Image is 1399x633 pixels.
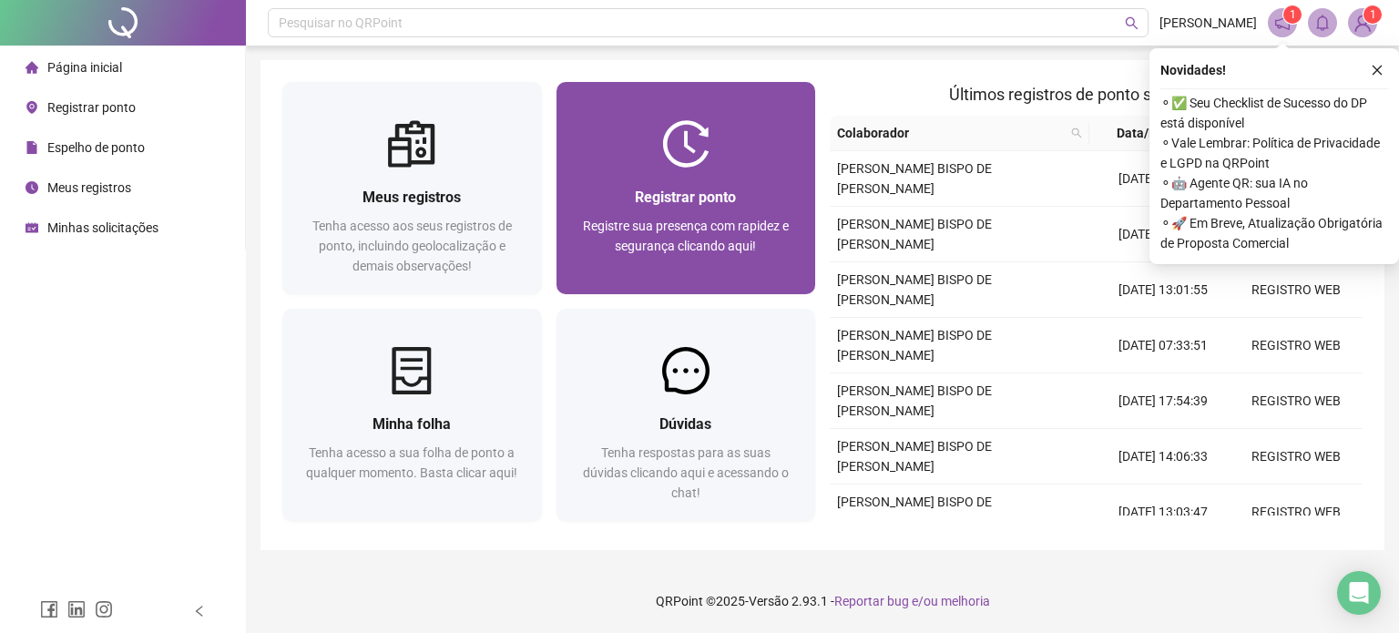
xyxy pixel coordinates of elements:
th: Data/Hora [1089,116,1219,151]
td: REGISTRO WEB [1230,373,1363,429]
span: Tenha respostas para as suas dúvidas clicando aqui e acessando o chat! [583,445,789,500]
span: search [1071,128,1082,138]
span: [PERSON_NAME] [1159,13,1257,33]
td: [DATE] 17:54:39 [1097,373,1230,429]
span: Tenha acesso a sua folha de ponto a qualquer momento. Basta clicar aqui! [306,445,517,480]
span: [PERSON_NAME] BISPO DE [PERSON_NAME] [837,161,992,196]
span: Minha folha [373,415,451,433]
span: Minhas solicitações [47,220,158,235]
span: Data/Hora [1097,123,1197,143]
span: 1 [1370,8,1376,21]
span: home [26,61,38,74]
td: [DATE] 13:03:47 [1097,485,1230,540]
a: Minha folhaTenha acesso a sua folha de ponto a qualquer momento. Basta clicar aqui! [282,309,542,521]
span: clock-circle [26,181,38,194]
div: Open Intercom Messenger [1337,571,1381,615]
td: REGISTRO WEB [1230,318,1363,373]
td: REGISTRO WEB [1230,485,1363,540]
span: Registre sua presença com rapidez e segurança clicando aqui! [583,219,789,253]
span: schedule [26,221,38,234]
span: [PERSON_NAME] BISPO DE [PERSON_NAME] [837,383,992,418]
span: search [1125,16,1139,30]
span: notification [1274,15,1291,31]
span: Tenha acesso aos seus registros de ponto, incluindo geolocalização e demais observações! [312,219,512,273]
td: [DATE] 13:01:55 [1097,262,1230,318]
span: environment [26,101,38,114]
span: file [26,141,38,154]
span: Colaborador [837,123,1064,143]
span: instagram [95,600,113,618]
a: Meus registrosTenha acesso aos seus registros de ponto, incluindo geolocalização e demais observa... [282,82,542,294]
span: close [1371,64,1384,77]
td: [DATE] 14:06:33 [1097,429,1230,485]
span: Reportar bug e/ou melhoria [834,594,990,608]
span: Novidades ! [1160,60,1226,80]
span: Meus registros [47,180,131,195]
span: ⚬ 🚀 Em Breve, Atualização Obrigatória de Proposta Comercial [1160,213,1388,253]
footer: QRPoint © 2025 - 2.93.1 - [246,569,1399,633]
span: [PERSON_NAME] BISPO DE [PERSON_NAME] [837,439,992,474]
td: REGISTRO WEB [1230,429,1363,485]
td: [DATE] 07:33:51 [1097,318,1230,373]
span: linkedin [67,600,86,618]
span: Meus registros [363,189,461,206]
sup: 1 [1283,5,1302,24]
span: Registrar ponto [47,100,136,115]
span: Últimos registros de ponto sincronizados [949,85,1243,104]
span: search [1067,119,1086,147]
span: [PERSON_NAME] BISPO DE [PERSON_NAME] [837,328,992,362]
span: Espelho de ponto [47,140,145,155]
sup: Atualize o seu contato no menu Meus Dados [1363,5,1382,24]
img: 90741 [1349,9,1376,36]
span: [PERSON_NAME] BISPO DE [PERSON_NAME] [837,272,992,307]
span: left [193,605,206,618]
a: DúvidasTenha respostas para as suas dúvidas clicando aqui e acessando o chat! [557,309,816,521]
td: [DATE] 17:30:31 [1097,151,1230,207]
span: 1 [1290,8,1296,21]
span: Dúvidas [659,415,711,433]
span: ⚬ Vale Lembrar: Política de Privacidade e LGPD na QRPoint [1160,133,1388,173]
span: [PERSON_NAME] BISPO DE [PERSON_NAME] [837,495,992,529]
span: [PERSON_NAME] BISPO DE [PERSON_NAME] [837,217,992,251]
span: Página inicial [47,60,122,75]
td: [DATE] 13:59:10 [1097,207,1230,262]
span: Versão [749,594,789,608]
span: facebook [40,600,58,618]
span: Registrar ponto [635,189,736,206]
span: bell [1314,15,1331,31]
a: Registrar pontoRegistre sua presença com rapidez e segurança clicando aqui! [557,82,816,294]
span: ⚬ ✅ Seu Checklist de Sucesso do DP está disponível [1160,93,1388,133]
span: ⚬ 🤖 Agente QR: sua IA no Departamento Pessoal [1160,173,1388,213]
td: REGISTRO WEB [1230,262,1363,318]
